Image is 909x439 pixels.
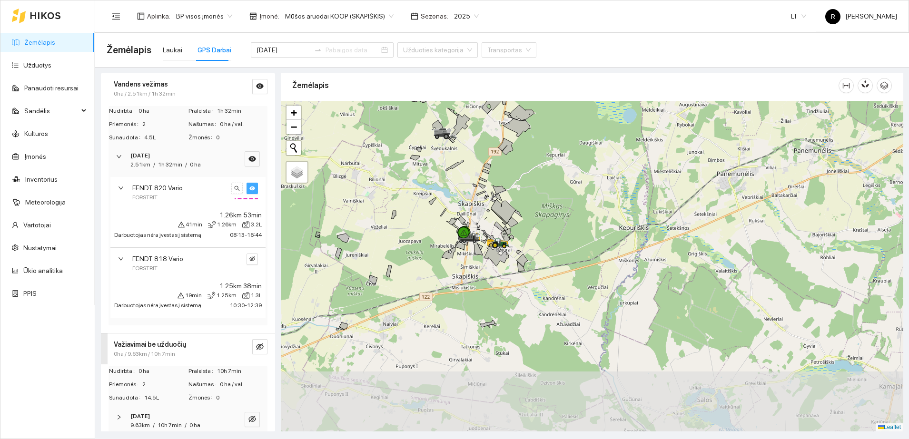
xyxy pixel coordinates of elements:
[287,120,301,134] a: Zoom out
[257,45,310,55] input: Pradžios data
[878,424,901,430] a: Leaflet
[245,151,260,166] button: eye
[220,120,267,129] span: 0 ha / val.
[216,393,267,402] span: 0
[287,141,301,155] button: Initiate a new search
[247,183,258,194] button: eye
[23,221,51,229] a: Vartotojai
[23,290,37,297] a: PPIS
[256,343,264,352] span: eye-invisible
[24,130,48,137] a: Kultūros
[23,267,63,274] a: Ūkio analitika
[251,220,262,229] span: 3.2L
[114,302,201,309] span: Darbuotojas nėra įvestas į sistemą
[247,254,258,265] button: eye-invisible
[252,79,267,94] button: eye
[107,42,151,58] span: Žemėlapis
[188,133,216,142] span: Žmonės
[137,12,145,20] span: layout
[186,220,202,229] span: 41min
[142,380,188,389] span: 2
[217,220,237,229] span: 1.26km
[144,133,188,142] span: 4.5L
[110,248,266,279] div: FENDT 818 VarioFORSTRITeye-invisible
[249,12,257,20] span: shop
[132,183,183,193] span: FENDT 820 Vario
[112,12,120,20] span: menu-fold
[23,244,57,252] a: Nustatymai
[249,185,255,192] span: eye
[138,367,188,376] span: 0 ha
[248,415,256,424] span: eye-invisible
[188,380,220,389] span: Našumas
[24,101,79,120] span: Sandėlis
[109,406,267,436] div: [DATE]9.63km/10h 7min/0 haeye-invisible
[216,133,267,142] span: 0
[132,193,158,202] span: FORSTRIT
[101,73,275,104] div: Vandens vežimas0ha / 2.51km / 1h 32mineye
[130,413,150,419] strong: [DATE]
[230,302,262,309] span: 10:30 - 12:39
[114,80,168,88] strong: Vandens vežimas
[454,9,479,23] span: 2025
[825,12,897,20] span: [PERSON_NAME]
[219,210,262,220] span: 1.26km 53min
[188,393,216,402] span: Žmonės
[144,393,188,402] span: 14.5L
[791,9,806,23] span: LT
[118,185,124,191] span: right
[147,11,170,21] span: Aplinka :
[114,350,175,359] span: 0ha / 9.63km / 10h 7min
[132,264,158,273] span: FORSTRIT
[116,414,122,420] span: right
[178,292,184,299] span: warning
[153,161,155,168] span: /
[163,45,182,55] div: Laukai
[109,133,144,142] span: Sunaudota
[118,256,124,262] span: right
[109,120,142,129] span: Priemonės
[110,177,266,208] div: FENDT 820 VarioFORSTRITsearcheye
[287,106,301,120] a: Zoom in
[25,198,66,206] a: Meteorologija
[24,153,46,160] a: Įmonės
[24,39,55,46] a: Žemėlapis
[287,162,307,183] a: Layers
[130,161,150,168] span: 2.51km
[421,11,448,21] span: Sezonas :
[158,161,182,168] span: 1h 32min
[101,333,275,364] div: Važiavimai be užduočių0ha / 9.63km / 10h 7mineye-invisible
[217,107,267,116] span: 1h 32min
[185,291,202,300] span: 19min
[831,9,835,24] span: R
[114,232,201,238] span: Darbuotojas nėra įvestas į sistemą
[291,121,297,133] span: −
[109,146,267,175] div: [DATE]2.51km/1h 32min/0 haeye
[142,120,188,129] span: 2
[411,12,418,20] span: calendar
[24,84,79,92] a: Panaudoti resursai
[109,367,138,376] span: Nudirbta
[231,183,243,194] button: search
[248,155,256,164] span: eye
[249,256,255,263] span: eye-invisible
[314,46,322,54] span: swap-right
[185,422,187,429] span: /
[198,45,231,55] div: GPS Darbai
[107,7,126,26] button: menu-fold
[234,185,240,192] span: search
[153,422,155,429] span: /
[189,422,200,429] span: 0 ha
[217,367,267,376] span: 10h 7min
[219,281,262,291] span: 1.25km 38min
[25,176,58,183] a: Inventorius
[114,341,186,348] strong: Važiavimai be užduočių
[217,291,237,300] span: 1.25km
[839,78,854,93] button: column-width
[291,107,297,118] span: +
[188,120,220,129] span: Našumas
[251,291,262,300] span: 1.3L
[109,393,144,402] span: Sunaudota
[109,380,142,389] span: Priemonės
[178,221,185,228] span: warning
